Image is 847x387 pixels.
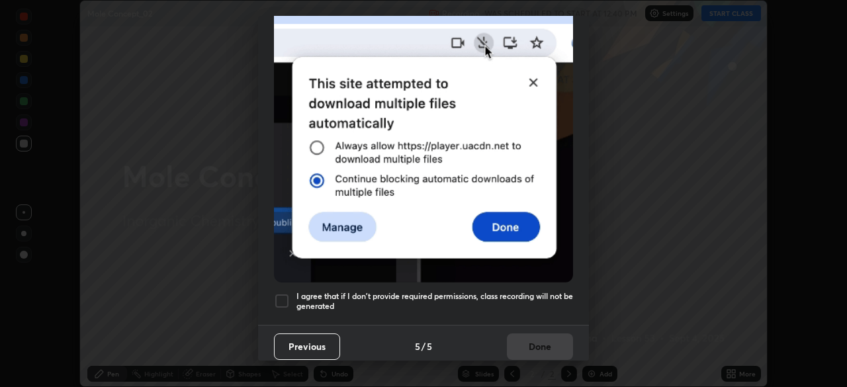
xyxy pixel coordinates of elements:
[296,291,573,312] h5: I agree that if I don't provide required permissions, class recording will not be generated
[274,333,340,360] button: Previous
[415,339,420,353] h4: 5
[422,339,425,353] h4: /
[427,339,432,353] h4: 5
